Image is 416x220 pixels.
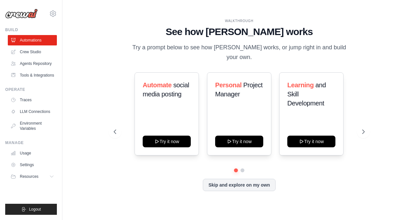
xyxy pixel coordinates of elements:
[143,81,189,98] span: social media posting
[8,171,57,182] button: Resources
[8,106,57,117] a: LLM Connections
[5,9,38,18] img: Logo
[215,136,263,147] button: Try it now
[8,70,57,80] a: Tools & Integrations
[215,81,241,89] span: Personal
[8,95,57,105] a: Traces
[287,81,314,89] span: Learning
[130,43,348,62] p: Try a prompt below to see how [PERSON_NAME] works, or jump right in and build your own.
[5,27,57,32] div: Build
[5,87,57,92] div: Operate
[5,140,57,145] div: Manage
[8,58,57,69] a: Agents Repository
[287,81,326,107] span: and Skill Development
[287,136,335,147] button: Try it now
[8,35,57,45] a: Automations
[203,179,275,191] button: Skip and explore on my own
[114,18,364,23] div: WALKTHROUGH
[5,204,57,215] button: Logout
[8,47,57,57] a: Crew Studio
[20,174,38,179] span: Resources
[29,207,41,212] span: Logout
[215,81,263,98] span: Project Manager
[143,136,191,147] button: Try it now
[114,26,364,38] h1: See how [PERSON_NAME] works
[143,81,172,89] span: Automate
[8,148,57,158] a: Usage
[8,118,57,134] a: Environment Variables
[8,160,57,170] a: Settings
